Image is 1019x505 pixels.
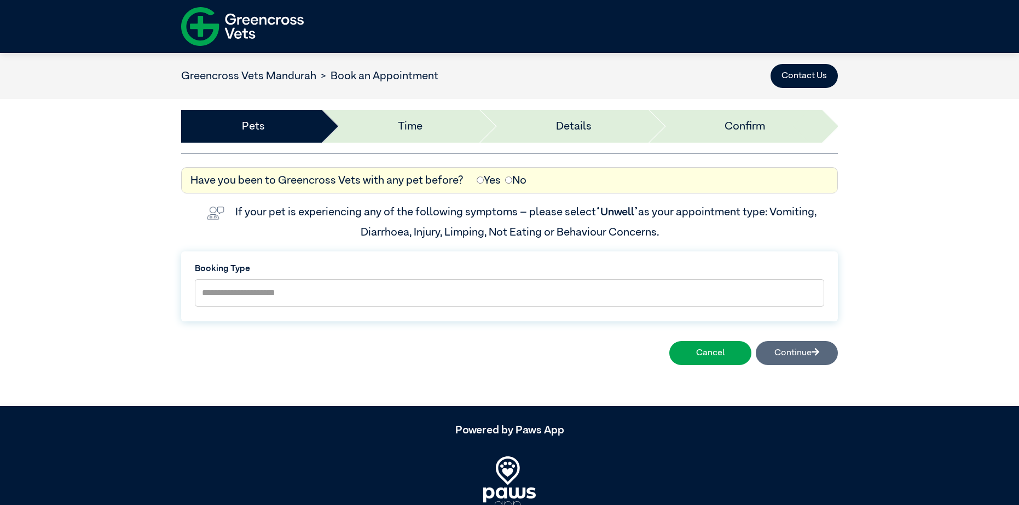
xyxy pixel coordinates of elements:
[195,262,824,275] label: Booking Type
[596,207,638,218] span: “Unwell”
[181,71,316,81] a: Greencross Vets Mandurah
[477,177,484,184] input: Yes
[477,172,501,189] label: Yes
[771,64,838,88] button: Contact Us
[202,202,229,224] img: vet
[242,118,265,134] a: Pets
[235,207,819,237] label: If your pet is experiencing any of the following symptoms – please select as your appointment typ...
[181,68,438,84] nav: breadcrumb
[505,172,526,189] label: No
[181,3,304,50] img: f-logo
[669,341,751,365] button: Cancel
[505,177,512,184] input: No
[190,172,464,189] label: Have you been to Greencross Vets with any pet before?
[316,68,438,84] li: Book an Appointment
[181,424,838,437] h5: Powered by Paws App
